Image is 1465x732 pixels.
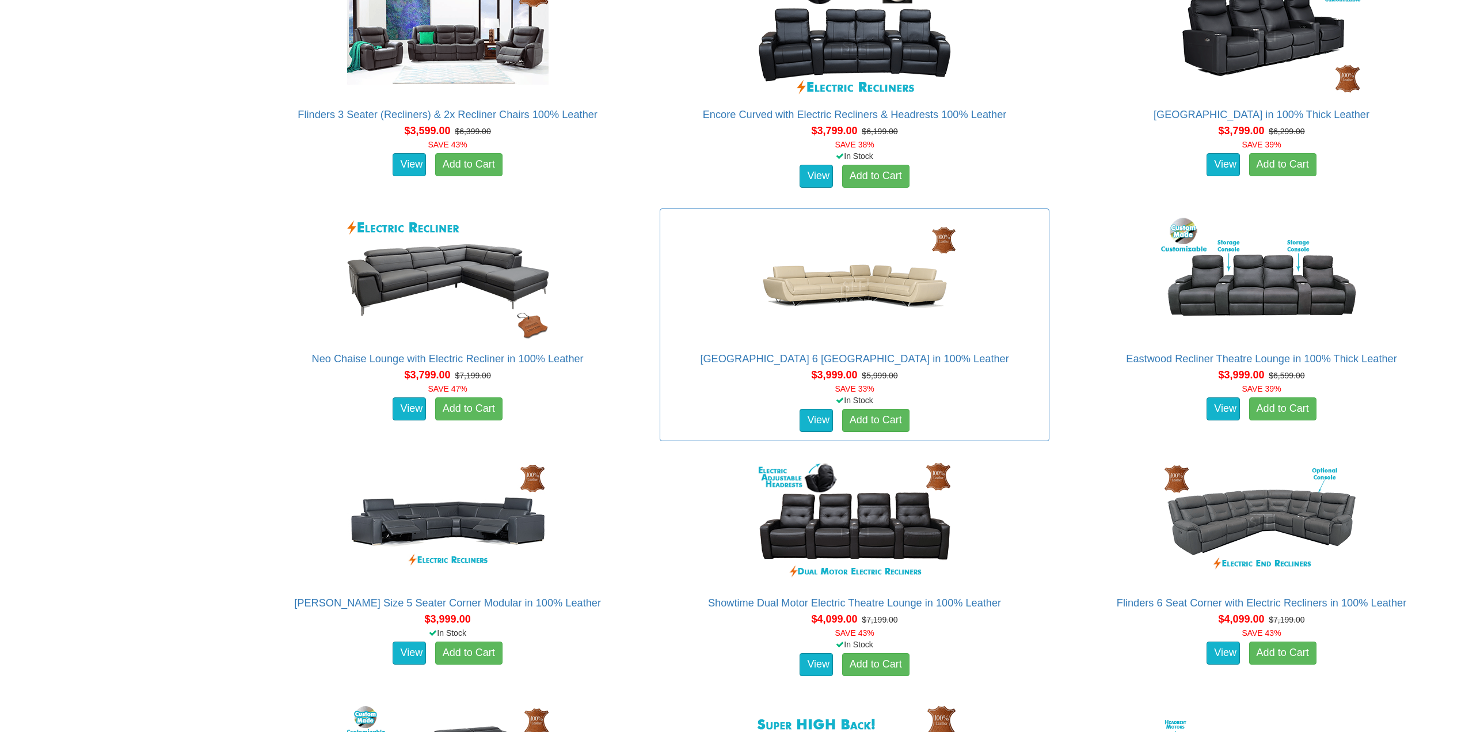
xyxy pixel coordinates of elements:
a: Add to Cart [1249,642,1316,665]
font: SAVE 39% [1242,384,1281,393]
del: $7,199.00 [455,371,490,380]
a: Add to Cart [842,409,910,432]
img: Valencia King Size 5 Seater Corner Modular in 100% Leather [344,459,551,586]
a: View [800,409,833,432]
font: SAVE 47% [428,384,467,393]
a: Eastwood Recliner Theatre Lounge in 100% Thick Leather [1126,353,1396,365]
a: View [393,153,426,176]
span: $3,999.00 [811,369,857,381]
div: In Stock [657,150,1052,162]
span: $4,099.00 [811,613,857,625]
a: View [393,642,426,665]
del: $7,199.00 [1269,615,1304,624]
a: View [800,165,833,188]
a: Add to Cart [842,165,910,188]
a: View [1207,397,1240,420]
a: Add to Cart [1249,397,1316,420]
del: $6,399.00 [455,127,490,136]
font: SAVE 39% [1242,140,1281,149]
a: [GEOGRAPHIC_DATA] 6 [GEOGRAPHIC_DATA] in 100% Leather [700,353,1009,365]
div: In Stock [657,395,1052,406]
a: Add to Cart [842,653,910,676]
img: Flinders 6 Seat Corner with Electric Recliners in 100% Leather [1158,459,1365,586]
img: Showtime Dual Motor Electric Theatre Lounge in 100% Leather [751,459,958,586]
div: In Stock [657,639,1052,650]
a: Flinders 3 Seater (Recliners) & 2x Recliner Chairs 100% Leather [298,109,598,120]
a: View [393,397,426,420]
a: [GEOGRAPHIC_DATA] in 100% Thick Leather [1154,109,1369,120]
a: Flinders 6 Seat Corner with Electric Recliners in 100% Leather [1117,597,1406,609]
a: Neo Chaise Lounge with Electric Recliner in 100% Leather [312,353,584,365]
span: $3,599.00 [405,125,451,136]
img: Palm Beach 6 Seat Corner Lounge in 100% Leather [751,215,958,342]
span: $3,999.00 [1218,369,1264,381]
div: In Stock [250,627,645,639]
span: $3,799.00 [405,369,451,381]
del: $5,999.00 [862,371,897,380]
del: $7,199.00 [862,615,897,624]
a: View [800,653,833,676]
a: Showtime Dual Motor Electric Theatre Lounge in 100% Leather [708,597,1001,609]
font: SAVE 33% [835,384,874,393]
del: $6,199.00 [862,127,897,136]
span: $3,799.00 [811,125,857,136]
font: SAVE 38% [835,140,874,149]
a: Add to Cart [1249,153,1316,176]
img: Eastwood Recliner Theatre Lounge in 100% Thick Leather [1158,215,1365,342]
a: Encore Curved with Electric Recliners & Headrests 100% Leather [703,109,1007,120]
span: $3,999.00 [425,613,471,625]
img: Neo Chaise Lounge with Electric Recliner in 100% Leather [344,215,551,342]
a: Add to Cart [435,153,503,176]
a: View [1207,642,1240,665]
span: $3,799.00 [1218,125,1264,136]
a: [PERSON_NAME] Size 5 Seater Corner Modular in 100% Leather [294,597,601,609]
del: $6,599.00 [1269,371,1304,380]
a: Add to Cart [435,397,503,420]
font: SAVE 43% [835,628,874,638]
font: SAVE 43% [1242,628,1281,638]
del: $6,299.00 [1269,127,1304,136]
span: $4,099.00 [1218,613,1264,625]
font: SAVE 43% [428,140,467,149]
a: Add to Cart [435,642,503,665]
a: View [1207,153,1240,176]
